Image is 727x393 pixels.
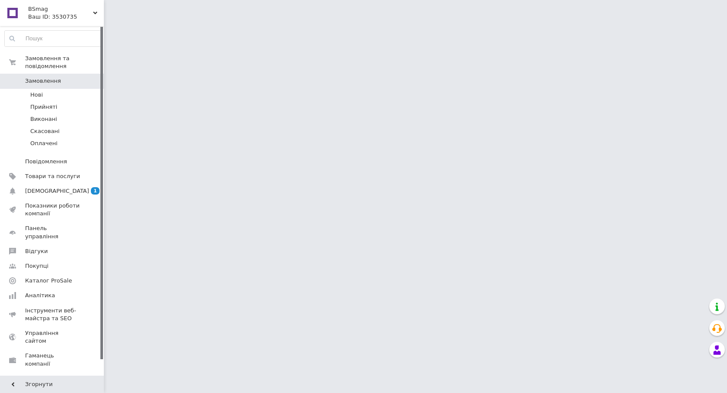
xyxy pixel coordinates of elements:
span: Товари та послуги [25,172,80,180]
span: Покупці [25,262,48,270]
span: BSmag [28,5,93,13]
span: Аналітика [25,292,55,299]
span: 1 [91,187,100,195]
span: Виконані [30,115,57,123]
span: Відгуки [25,247,48,255]
span: Маркет [25,375,47,383]
span: Показники роботи компанії [25,202,80,218]
span: Інструменти веб-майстра та SEO [25,307,80,322]
span: Управління сайтом [25,329,80,345]
span: Повідомлення [25,158,67,166]
span: [DEMOGRAPHIC_DATA] [25,187,89,195]
span: Нові [30,91,43,99]
div: Ваш ID: 3530735 [28,13,104,21]
span: Панель управління [25,224,80,240]
span: Каталог ProSale [25,277,72,285]
span: Гаманець компанії [25,352,80,367]
input: Пошук [5,31,102,46]
span: Замовлення та повідомлення [25,55,104,70]
span: Скасовані [30,127,60,135]
span: Замовлення [25,77,61,85]
span: Прийняті [30,103,57,111]
span: Оплачені [30,140,58,147]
